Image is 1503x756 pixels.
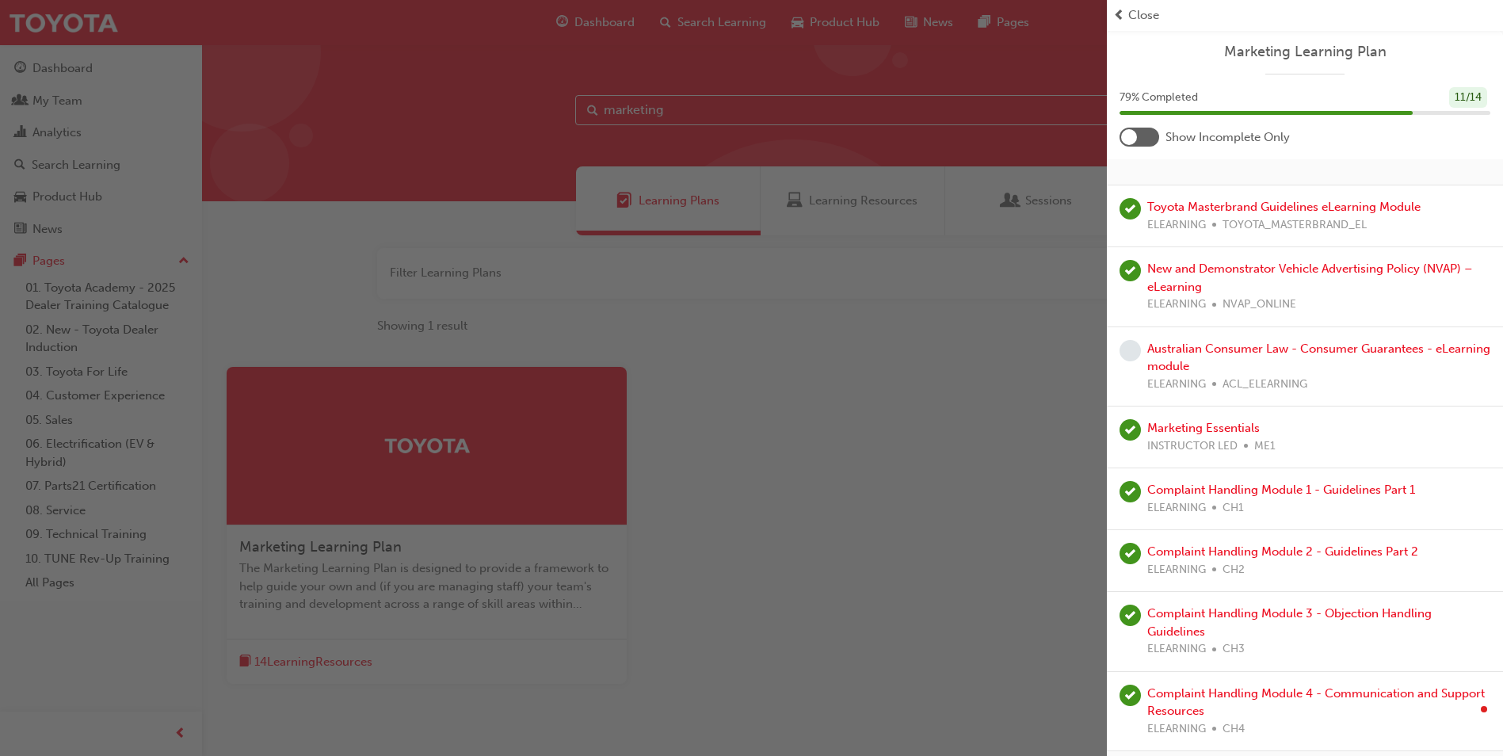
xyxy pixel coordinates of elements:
span: ELEARNING [1147,720,1206,739]
span: Close [1128,6,1159,25]
div: 11 / 14 [1449,87,1487,109]
a: Complaint Handling Module 4 - Communication and Support Resources [1147,686,1485,719]
span: learningRecordVerb_COMPLETE-icon [1120,685,1141,706]
span: learningRecordVerb_ATTEND-icon [1120,419,1141,441]
span: 79 % Completed [1120,89,1198,107]
span: Show Incomplete Only [1165,128,1290,147]
span: learningRecordVerb_COMPLETE-icon [1120,260,1141,281]
span: learningRecordVerb_COMPLETE-icon [1120,481,1141,502]
span: ELEARNING [1147,561,1206,579]
span: learningRecordVerb_COMPLETE-icon [1120,605,1141,626]
iframe: Intercom live chat [1449,702,1487,740]
span: ELEARNING [1147,640,1206,659]
span: prev-icon [1113,6,1125,25]
span: TOYOTA_MASTERBRAND_EL [1223,216,1367,235]
span: learningRecordVerb_COMPLETE-icon [1120,543,1141,564]
button: prev-iconClose [1113,6,1497,25]
span: learningRecordVerb_NONE-icon [1120,340,1141,361]
span: CH2 [1223,561,1245,579]
a: Complaint Handling Module 3 - Objection Handling Guidelines [1147,606,1432,639]
a: Marketing Essentials [1147,421,1260,435]
a: Complaint Handling Module 1 - Guidelines Part 1 [1147,483,1415,497]
span: ELEARNING [1147,296,1206,314]
span: ELEARNING [1147,376,1206,394]
span: ELEARNING [1147,499,1206,517]
span: INSTRUCTOR LED [1147,437,1238,456]
span: CH4 [1223,720,1245,739]
a: Australian Consumer Law - Consumer Guarantees - eLearning module [1147,342,1490,374]
a: Toyota Masterbrand Guidelines eLearning Module [1147,200,1421,214]
span: ELEARNING [1147,216,1206,235]
span: CH3 [1223,640,1245,659]
span: CH1 [1223,499,1244,517]
span: learningRecordVerb_COMPLETE-icon [1120,198,1141,220]
a: New and Demonstrator Vehicle Advertising Policy (NVAP) – eLearning [1147,262,1473,294]
span: ACL_ELEARNING [1223,376,1307,394]
a: Marketing Learning Plan [1120,43,1490,61]
span: NVAP_ONLINE [1223,296,1296,314]
a: Complaint Handling Module 2 - Guidelines Part 2 [1147,544,1418,559]
span: ME1 [1254,437,1276,456]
